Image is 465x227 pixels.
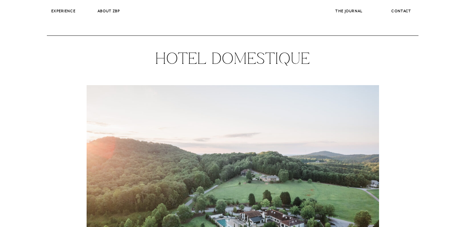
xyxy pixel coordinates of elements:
b: About ZBP [98,9,120,13]
a: CONTACT [386,8,417,15]
b: CONTACT [391,9,411,13]
b: The Journal [335,9,362,13]
a: The Journal [331,8,367,14]
a: About ZBP [92,8,126,14]
h1: Hotel Domestique [120,50,345,69]
b: Experience [51,9,76,13]
a: Experience [47,8,80,14]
